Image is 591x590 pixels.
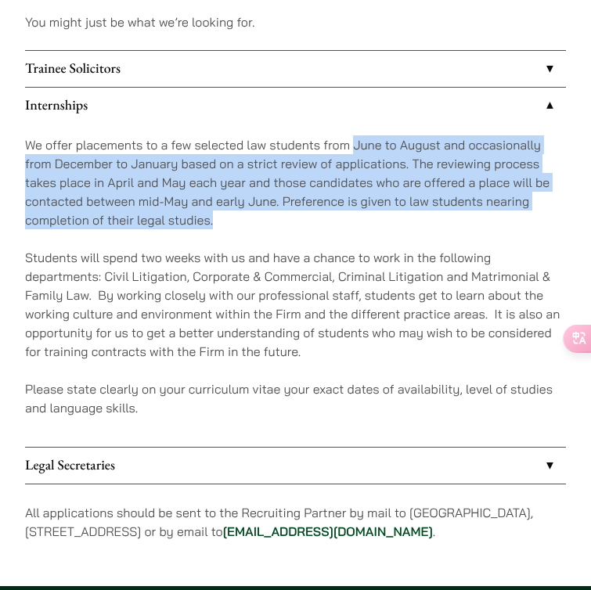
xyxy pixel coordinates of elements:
p: We offer placements to a few selected law students from June to August and occasionally from Dece... [25,135,566,229]
a: Legal Secretaries [25,448,566,484]
a: Internships [25,88,566,124]
a: [EMAIL_ADDRESS][DOMAIN_NAME] [223,523,433,539]
p: You might just be what we’re looking for. [25,13,566,31]
a: Trainee Solicitors [25,51,566,87]
div: Internships [25,124,566,446]
p: All applications should be sent to the Recruiting Partner by mail to [GEOGRAPHIC_DATA], [STREET_A... [25,503,566,541]
p: Please state clearly on your curriculum vitae your exact dates of availability, level of studies ... [25,380,566,417]
p: Students will spend two weeks with us and have a chance to work in the following departments: Civ... [25,248,566,361]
